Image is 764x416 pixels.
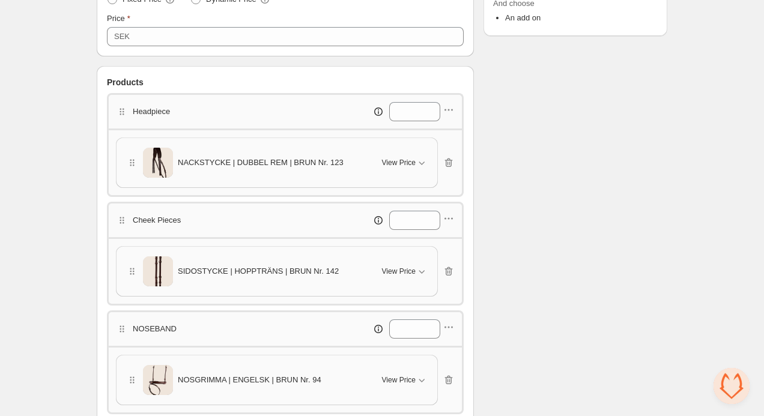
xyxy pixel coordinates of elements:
[114,31,130,43] div: SEK
[382,375,416,385] span: View Price
[143,253,173,291] img: SIDOSTYCKE | HOPPTRÄNS | BRUN Nr. 142
[505,12,658,24] li: An add on
[107,13,130,25] label: Price
[178,265,339,277] span: SIDOSTYCKE | HOPPTRÄNS | BRUN Nr. 142
[178,157,344,169] span: NACKSTYCKE | DUBBEL REM | BRUN Nr. 123
[133,214,181,226] p: Cheek Pieces
[375,262,435,281] button: View Price
[714,368,750,404] a: Öppna chatt
[133,323,177,335] p: NOSEBAND
[375,153,435,172] button: View Price
[107,76,144,88] span: Products
[143,144,173,182] img: NACKSTYCKE | DUBBEL REM | BRUN Nr. 123
[382,267,416,276] span: View Price
[382,158,416,167] span: View Price
[375,370,435,390] button: View Price
[133,106,170,118] p: Headpiece
[143,361,173,399] img: NOSGRIMMA | ENGELSK | BRUN Nr. 94
[178,374,321,386] span: NOSGRIMMA | ENGELSK | BRUN Nr. 94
